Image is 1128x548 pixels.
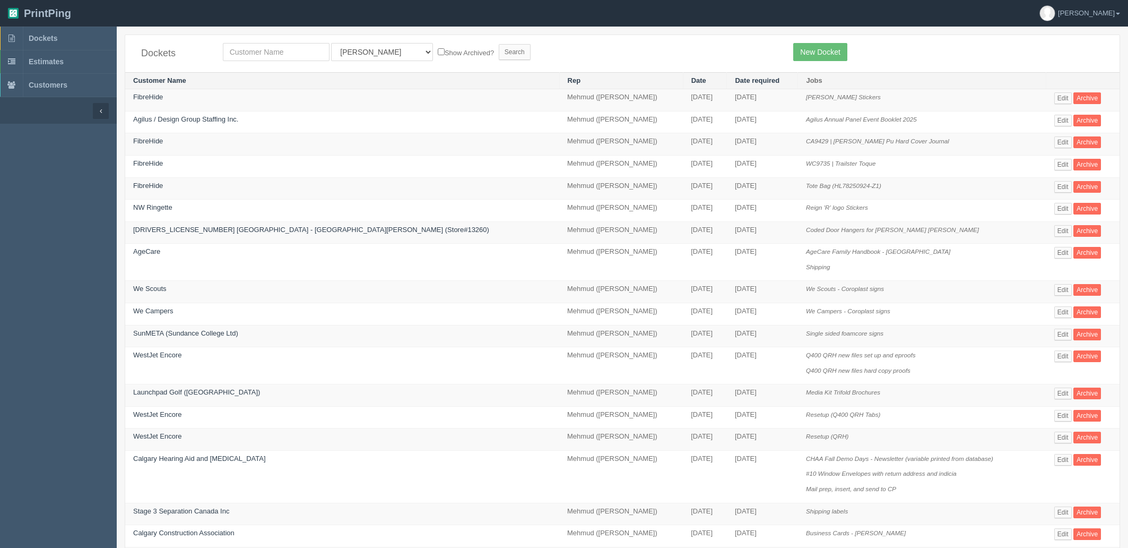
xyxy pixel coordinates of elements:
[223,43,329,61] input: Customer Name
[133,203,172,211] a: NW Ringette
[133,329,238,337] a: SunMETA (Sundance College Ltd)
[1073,410,1101,422] a: Archive
[1054,306,1072,318] a: Edit
[727,429,798,451] td: [DATE]
[133,137,163,145] a: FibreHide
[133,307,173,315] a: We Campers
[1054,528,1072,540] a: Edit
[133,432,182,440] a: WestJet Encore
[559,347,683,384] td: Mehmud ([PERSON_NAME])
[1073,159,1101,170] a: Archive
[683,429,727,451] td: [DATE]
[806,508,848,515] i: Shipping labels
[806,307,890,314] i: We Campers - Coroplast signs
[1054,159,1072,170] a: Edit
[806,529,906,536] i: Business Cards - [PERSON_NAME]
[559,384,683,407] td: Mehmud ([PERSON_NAME])
[683,384,727,407] td: [DATE]
[727,156,798,178] td: [DATE]
[727,221,798,244] td: [DATE]
[1073,284,1101,296] a: Archive
[1073,92,1101,104] a: Archive
[1054,284,1072,296] a: Edit
[141,48,207,59] h4: Dockets
[559,450,683,503] td: Mehmud ([PERSON_NAME])
[806,263,830,270] i: Shipping
[133,159,163,167] a: FibreHide
[559,281,683,303] td: Mehmud ([PERSON_NAME])
[559,177,683,200] td: Mehmud ([PERSON_NAME])
[1054,181,1072,193] a: Edit
[133,182,163,190] a: FibreHide
[727,406,798,429] td: [DATE]
[559,325,683,347] td: Mehmud ([PERSON_NAME])
[683,281,727,303] td: [DATE]
[683,156,727,178] td: [DATE]
[683,200,727,222] td: [DATE]
[806,455,993,462] i: CHAA Fall Demo Days - Newsletter (variable printed from database)
[806,330,883,337] i: Single sided foamcore signs
[798,72,1046,89] th: Jobs
[683,177,727,200] td: [DATE]
[683,111,727,133] td: [DATE]
[559,133,683,156] td: Mehmud ([PERSON_NAME])
[559,244,683,281] td: Mehmud ([PERSON_NAME])
[559,89,683,112] td: Mehmud ([PERSON_NAME])
[133,226,489,234] a: [DRIVERS_LICENSE_NUMBER] [GEOGRAPHIC_DATA] - [GEOGRAPHIC_DATA][PERSON_NAME] (Store#13260)
[568,76,581,84] a: Rep
[1073,454,1101,466] a: Archive
[559,221,683,244] td: Mehmud ([PERSON_NAME])
[1040,6,1055,21] img: avatar_default-7531ab5dedf162e01f1e0bb0964e6a185e93c5c22dfe317fb01d7f8cd2b1632c.jpg
[806,93,881,100] i: [PERSON_NAME] Stickers
[727,281,798,303] td: [DATE]
[1073,115,1101,126] a: Archive
[683,221,727,244] td: [DATE]
[133,76,186,84] a: Customer Name
[1054,115,1072,126] a: Edit
[691,76,706,84] a: Date
[806,485,896,492] i: Mail prep, insert, and send to CP
[559,303,683,325] td: Mehmud ([PERSON_NAME])
[1073,329,1101,340] a: Archive
[727,200,798,222] td: [DATE]
[1073,136,1101,148] a: Archive
[559,525,683,547] td: Mehmud ([PERSON_NAME])
[1054,507,1072,518] a: Edit
[438,48,445,55] input: Show Archived?
[727,347,798,384] td: [DATE]
[133,455,266,463] a: Calgary Hearing Aid and [MEDICAL_DATA]
[1073,306,1101,318] a: Archive
[806,411,881,418] i: Resetup (Q400 QRH Tabs)
[683,525,727,547] td: [DATE]
[559,111,683,133] td: Mehmud ([PERSON_NAME])
[806,182,881,189] i: Tote Bag (HL78250924-Z1)
[1054,92,1072,104] a: Edit
[1073,181,1101,193] a: Archive
[133,285,167,293] a: We Scouts
[806,204,868,211] i: Reign 'R' logo Stickers
[133,115,238,123] a: Agilus / Design Group Staffing Inc.
[683,303,727,325] td: [DATE]
[29,34,57,42] span: Dockets
[1073,507,1101,518] a: Archive
[806,160,876,167] i: WC9735 | Trailster Toque
[559,406,683,429] td: Mehmud ([PERSON_NAME])
[806,138,949,144] i: CA9429 | [PERSON_NAME] Pu Hard Cover Journal
[1054,329,1072,340] a: Edit
[133,388,260,396] a: Launchpad Golf ([GEOGRAPHIC_DATA])
[683,133,727,156] td: [DATE]
[133,507,229,515] a: Stage 3 Separation Canada Inc
[727,111,798,133] td: [DATE]
[806,226,979,233] i: Coded Door Hangers for [PERSON_NAME] [PERSON_NAME]
[499,44,531,60] input: Search
[806,285,884,292] i: We Scouts - Coroplast signs
[559,503,683,525] td: Mehmud ([PERSON_NAME])
[1054,388,1072,399] a: Edit
[806,248,950,255] i: AgeCare Family Handbook - [GEOGRAPHIC_DATA]
[727,384,798,407] td: [DATE]
[559,156,683,178] td: Mehmud ([PERSON_NAME])
[806,352,916,358] i: Q400 QRH new files set up and eproofs
[133,529,235,537] a: Calgary Construction Association
[727,325,798,347] td: [DATE]
[1073,432,1101,443] a: Archive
